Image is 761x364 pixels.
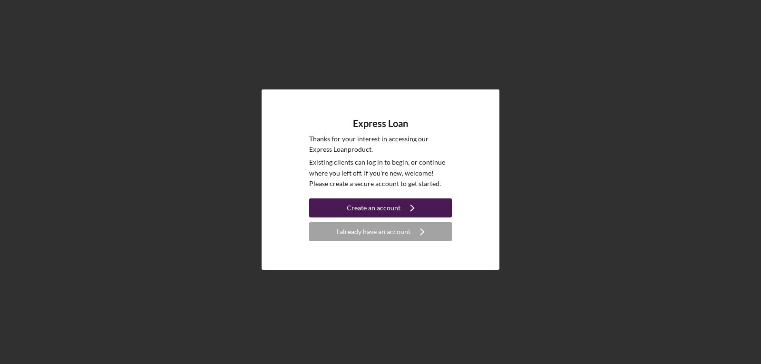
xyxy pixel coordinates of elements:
[309,198,452,217] button: Create an account
[353,118,408,129] h4: Express Loan
[309,222,452,241] button: I already have an account
[309,198,452,220] a: Create an account
[309,157,452,189] p: Existing clients can log in to begin, or continue where you left off. If you're new, welcome! Ple...
[347,198,400,217] div: Create an account
[309,134,452,155] p: Thanks for your interest in accessing our Express Loan product.
[336,222,410,241] div: I already have an account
